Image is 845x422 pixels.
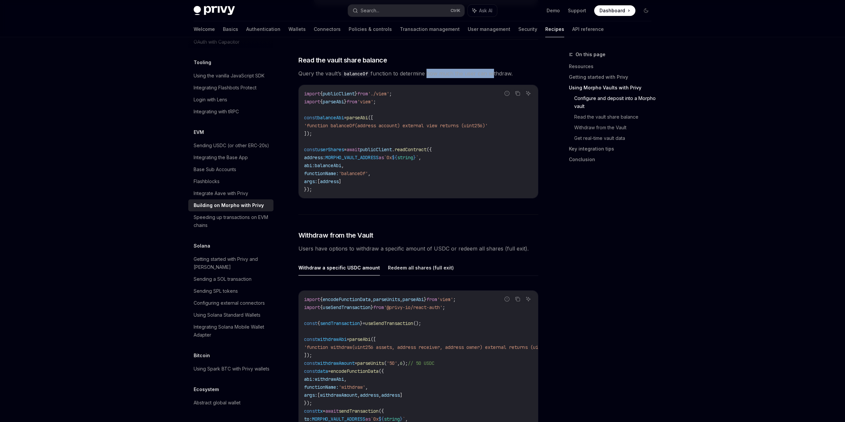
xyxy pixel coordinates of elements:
[379,392,381,398] span: ,
[298,244,538,253] span: Users have options to withdraw a specific amount of USDC or redeem all shares (full exit).
[403,416,405,422] span: `
[194,213,269,229] div: Speeding up transactions on EVM chains
[188,273,273,285] a: Sending a SOL transaction
[365,416,371,422] span: as
[320,320,360,326] span: sendTransaction
[188,140,273,152] a: Sending USDC (or other ERC-20s)
[371,304,373,310] span: }
[304,344,576,350] span: 'function withdraw(uint256 assets, address receiver, address owner) external returns (uint256 sha...
[569,154,657,165] a: Conclusion
[389,91,392,97] span: ;
[371,336,376,342] span: ([
[188,82,273,94] a: Integrating Flashbots Protect
[518,21,537,37] a: Security
[304,170,339,176] span: functionName:
[371,296,373,302] span: ,
[339,384,365,390] span: 'withdraw'
[453,296,456,302] span: ;
[576,51,605,58] span: On this page
[403,296,424,302] span: parseAbi
[194,177,220,185] div: Flashblocks
[194,201,264,209] div: Building on Morpho with Privy
[347,147,360,153] span: await
[357,360,384,366] span: parseUnits
[479,7,492,14] span: Ask AI
[413,320,421,326] span: ();
[339,408,379,414] span: sendTransaction
[339,178,341,184] span: ]
[317,392,320,398] span: [
[304,392,317,398] span: args:
[392,155,397,160] span: ${
[194,165,236,173] div: Base Sub Accounts
[304,304,320,310] span: import
[304,400,312,406] span: });
[320,178,339,184] span: address
[194,21,215,37] a: Welcome
[344,376,347,382] span: ,
[400,21,460,37] a: Transaction management
[317,147,344,153] span: userShares
[304,416,312,422] span: to:
[188,152,273,163] a: Integrating the Base App
[368,115,373,121] span: ([
[450,8,460,13] span: Ctrl K
[524,89,533,98] button: Ask AI
[426,147,432,153] span: ({
[468,5,497,17] button: Ask AI
[194,352,210,360] h5: Bitcoin
[400,360,403,366] span: 6
[188,363,273,375] a: Using Spark BTC with Privy wallets
[384,304,442,310] span: '@privy-io/react-auth'
[341,162,344,168] span: ,
[419,155,421,160] span: ,
[188,397,273,409] a: Abstract global wallet
[194,275,252,283] div: Sending a SOL transaction
[347,115,368,121] span: parseAbi
[194,299,265,307] div: Configuring external connectors
[387,360,397,366] span: '50'
[298,260,380,275] button: Withdraw a specific USDC amount
[223,21,238,37] a: Basics
[304,123,488,129] span: 'function balanceOf(address account) external view returns (uint256)'
[395,147,426,153] span: readContract
[379,155,384,160] span: as
[468,21,510,37] a: User management
[320,392,357,398] span: withdrawAmount
[317,368,328,374] span: data
[188,187,273,199] a: Integrate Aave with Privy
[194,142,269,150] div: Sending USDC (or other ERC-20s)
[379,408,384,414] span: ({
[188,309,273,321] a: Using Solana Standard Wallets
[320,91,323,97] span: {
[194,72,264,80] div: Using the vanilla JavaScript SDK
[400,392,403,398] span: ]
[397,360,400,366] span: ,
[513,295,522,303] button: Copy the contents from the code block
[360,392,379,398] span: address
[384,155,392,160] span: `0x
[188,285,273,297] a: Sending SPL tokens
[325,408,339,414] span: await
[569,144,657,154] a: Key integration tips
[288,21,306,37] a: Wallets
[379,368,384,374] span: ({
[328,368,331,374] span: =
[641,5,651,16] button: Toggle dark mode
[360,320,363,326] span: }
[188,253,273,273] a: Getting started with Privy and [PERSON_NAME]
[442,304,445,310] span: ;
[246,21,280,37] a: Authentication
[188,199,273,211] a: Building on Morpho with Privy
[424,296,426,302] span: }
[348,5,464,17] button: Search...CtrlK
[323,408,325,414] span: =
[413,155,416,160] span: }
[304,320,317,326] span: const
[371,416,379,422] span: `0x
[349,336,371,342] span: parseAbi
[574,93,657,112] a: Configure and deposit into a Morpho vault
[194,287,238,295] div: Sending SPL tokens
[194,58,211,66] h5: Tooling
[315,162,341,168] span: balanceAbi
